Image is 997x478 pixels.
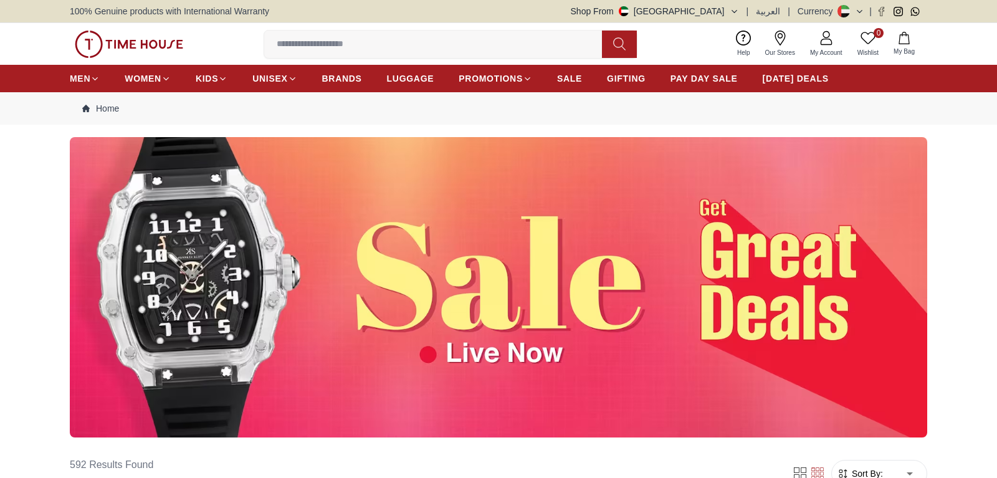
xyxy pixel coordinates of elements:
a: 0Wishlist [850,28,886,60]
span: 0 [874,28,884,38]
button: My Bag [886,29,922,59]
span: Our Stores [760,48,800,57]
span: | [788,5,790,17]
a: Our Stores [758,28,803,60]
span: My Bag [889,47,920,56]
div: Currency [798,5,838,17]
span: Help [732,48,755,57]
a: Facebook [877,7,886,16]
button: العربية [756,5,780,17]
span: GIFTING [607,72,646,85]
span: SALE [557,72,582,85]
span: WOMEN [125,72,161,85]
span: | [869,5,872,17]
span: [DATE] DEALS [763,72,829,85]
span: LUGGAGE [387,72,434,85]
a: [DATE] DEALS [763,67,829,90]
a: PAY DAY SALE [670,67,738,90]
a: SALE [557,67,582,90]
span: KIDS [196,72,218,85]
span: MEN [70,72,90,85]
a: Help [730,28,758,60]
img: ... [70,137,927,437]
nav: Breadcrumb [70,92,927,125]
img: ... [75,31,183,58]
a: KIDS [196,67,227,90]
span: Wishlist [852,48,884,57]
a: LUGGAGE [387,67,434,90]
img: United Arab Emirates [619,6,629,16]
a: WOMEN [125,67,171,90]
a: Whatsapp [910,7,920,16]
span: BRANDS [322,72,362,85]
span: 100% Genuine products with International Warranty [70,5,269,17]
span: PAY DAY SALE [670,72,738,85]
a: UNISEX [252,67,297,90]
a: Instagram [894,7,903,16]
a: PROMOTIONS [459,67,532,90]
span: UNISEX [252,72,287,85]
span: My Account [805,48,847,57]
span: | [747,5,749,17]
a: MEN [70,67,100,90]
a: BRANDS [322,67,362,90]
a: Home [82,102,119,115]
span: PROMOTIONS [459,72,523,85]
a: GIFTING [607,67,646,90]
button: Shop From[GEOGRAPHIC_DATA] [571,5,739,17]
